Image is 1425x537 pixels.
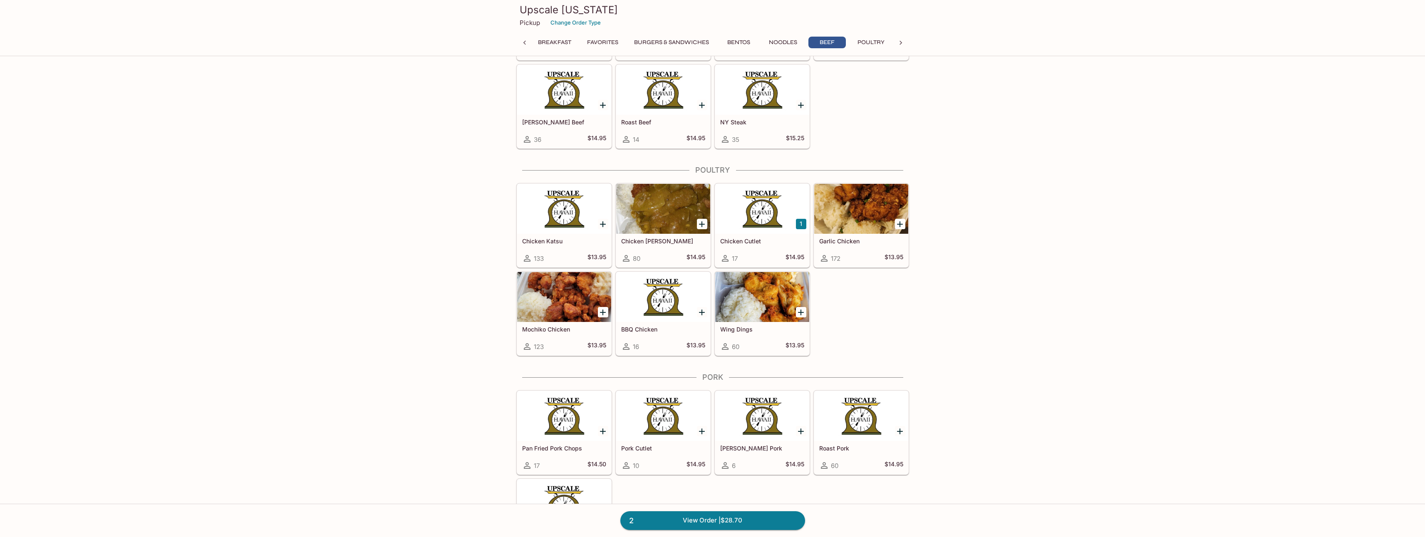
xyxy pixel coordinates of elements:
h5: Pork Cutlet [621,445,705,452]
span: 36 [534,136,541,144]
span: 35 [732,136,739,144]
a: Garlic Chicken172$13.95 [814,183,909,267]
a: Roast Pork60$14.95 [814,391,909,475]
button: Add Teri Pork [796,426,806,436]
a: Roast Beef14$14.95 [616,64,711,148]
button: Poultry [853,37,890,48]
h5: [PERSON_NAME] Beef [522,119,606,126]
h5: $13.95 [587,253,606,263]
div: Chicken Katsu [517,184,611,234]
button: Add BBQ Chicken [697,307,707,317]
div: Pork Cutlet [616,391,710,441]
h5: $15.25 [786,134,804,144]
div: Garlic Chicken [814,184,908,234]
h5: Mochiko Chicken [522,326,606,333]
a: [PERSON_NAME] Pork6$14.95 [715,391,810,475]
div: Roast Pork [814,391,908,441]
button: Add Teri Beef [598,100,608,110]
div: Chicken Cutlet [715,184,809,234]
span: 123 [534,343,544,351]
button: Add Chicken Katsu [598,219,608,229]
button: Add Pork Cutlet [697,426,707,436]
a: Chicken [PERSON_NAME]80$14.95 [616,183,711,267]
a: NY Steak35$15.25 [715,64,810,148]
button: Add Chicken Cutlet [796,219,806,229]
span: 10 [633,462,639,470]
h5: $14.95 [686,134,705,144]
p: Pickup [520,19,540,27]
span: 80 [633,255,640,262]
div: Teri Beef [517,65,611,115]
h5: Pan Fried Pork Chops [522,445,606,452]
h5: BBQ Chicken [621,326,705,333]
span: 17 [534,462,540,470]
button: Burgers & Sandwiches [629,37,714,48]
button: Add NY Steak [796,100,806,110]
a: Wing Dings60$13.95 [715,272,810,356]
div: Pan Fried Pork Chops [517,391,611,441]
div: BBQ Chicken [616,272,710,322]
span: 60 [732,343,739,351]
a: [PERSON_NAME] Beef36$14.95 [517,64,612,148]
span: 2 [624,515,639,527]
h4: Poultry [516,166,909,175]
span: 60 [831,462,838,470]
button: Noodles [764,37,802,48]
h5: $13.95 [786,342,804,351]
a: BBQ Chicken16$13.95 [616,272,711,356]
h5: $14.95 [786,253,804,263]
h5: NY Steak [720,119,804,126]
h5: $14.95 [885,460,903,470]
h5: $13.95 [686,342,705,351]
button: Add Mochiko Chicken [598,307,608,317]
a: Pan Fried Pork Chops17$14.50 [517,391,612,475]
a: Mochiko Chicken123$13.95 [517,272,612,356]
div: Mochiko Chicken [517,272,611,322]
h5: Garlic Chicken [819,238,903,245]
button: Beef [808,37,846,48]
span: 6 [732,462,736,470]
button: Bentos [720,37,758,48]
div: Chicken Katsu Curry [616,184,710,234]
span: 133 [534,255,544,262]
h5: $13.95 [885,253,903,263]
button: Add Roast Pork [895,426,905,436]
h5: Chicken Cutlet [720,238,804,245]
h5: $14.95 [587,134,606,144]
h5: $14.95 [686,460,705,470]
div: NY Steak [715,65,809,115]
div: Wing Dings [715,272,809,322]
button: Add Pan Fried Pork Chops [598,426,608,436]
h4: Pork [516,373,909,382]
h5: Chicken Katsu [522,238,606,245]
button: Change Order Type [547,16,605,29]
a: Pork Cutlet10$14.95 [616,391,711,475]
a: Chicken Cutlet17$14.95 [715,183,810,267]
button: Add Wing Dings [796,307,806,317]
button: Add Garlic Chicken [895,219,905,229]
h5: [PERSON_NAME] Pork [720,445,804,452]
h5: Chicken [PERSON_NAME] [621,238,705,245]
h5: Roast Beef [621,119,705,126]
button: Favorites [582,37,623,48]
h5: $13.95 [587,342,606,351]
a: 2View Order |$28.70 [620,511,805,530]
button: Add Roast Beef [697,100,707,110]
span: 14 [633,136,639,144]
h5: $14.50 [587,460,606,470]
div: Roast Beef [616,65,710,115]
span: 16 [633,343,639,351]
span: 17 [732,255,738,262]
div: Teri Pork [715,391,809,441]
h5: $14.95 [686,253,705,263]
button: Add Chicken Katsu Curry [697,219,707,229]
h5: $14.95 [786,460,804,470]
div: Chili Dog Plate [517,479,611,529]
h5: Roast Pork [819,445,903,452]
h5: Wing Dings [720,326,804,333]
a: Chicken Katsu133$13.95 [517,183,612,267]
button: Breakfast [533,37,576,48]
span: 172 [831,255,840,262]
h3: Upscale [US_STATE] [520,3,906,16]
